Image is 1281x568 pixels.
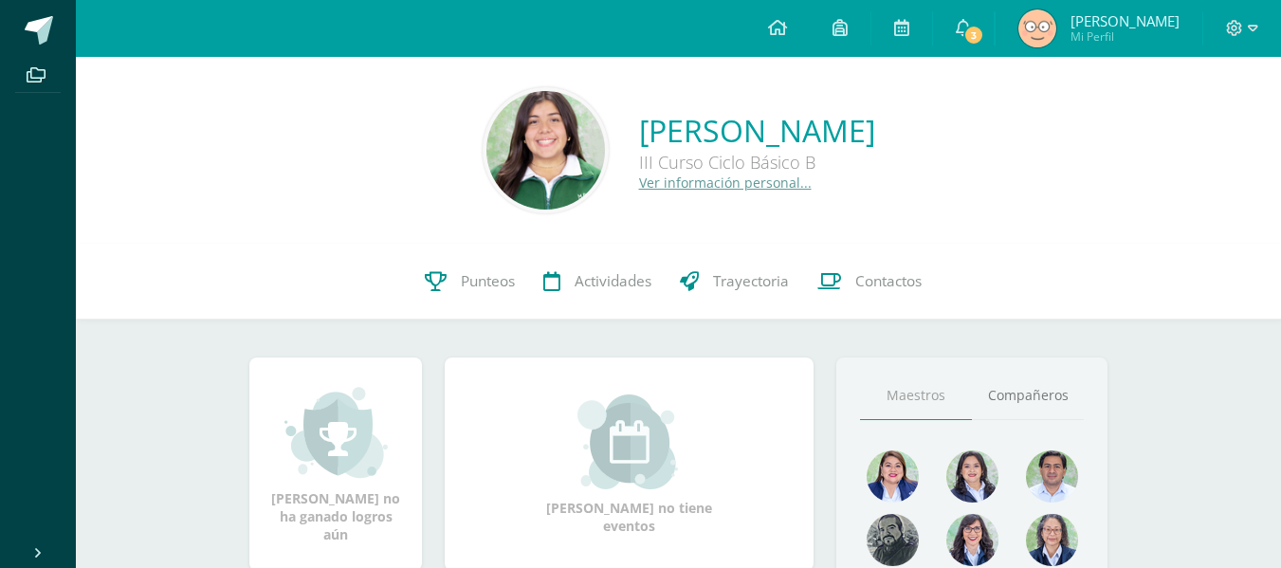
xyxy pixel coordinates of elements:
[946,450,998,503] img: 45e5189d4be9c73150df86acb3c68ab9.png
[577,394,681,489] img: event_small.png
[411,244,529,320] a: Punteos
[461,271,515,291] span: Punteos
[1071,28,1180,45] span: Mi Perfil
[575,271,651,291] span: Actividades
[860,372,972,420] a: Maestros
[803,244,936,320] a: Contactos
[666,244,803,320] a: Trayectoria
[713,271,789,291] span: Trayectoria
[535,394,724,535] div: [PERSON_NAME] no tiene eventos
[529,244,666,320] a: Actividades
[284,385,388,480] img: achievement_small.png
[972,372,1084,420] a: Compañeros
[639,174,812,192] a: Ver información personal...
[639,110,875,151] a: [PERSON_NAME]
[963,25,984,46] span: 3
[1026,514,1078,566] img: 68491b968eaf45af92dd3338bd9092c6.png
[1018,9,1056,47] img: 7775765ac5b93ea7f316c0cc7e2e0b98.png
[639,151,875,174] div: III Curso Ciclo Básico B
[486,91,605,210] img: fbba668b246c003fc420a1100c77b472.png
[1071,11,1180,30] span: [PERSON_NAME]
[867,450,919,503] img: 135afc2e3c36cc19cf7f4a6ffd4441d1.png
[268,385,403,543] div: [PERSON_NAME] no ha ganado logros aún
[946,514,998,566] img: b1da893d1b21f2b9f45fcdf5240f8abd.png
[855,271,922,291] span: Contactos
[1026,450,1078,503] img: 1e7bfa517bf798cc96a9d855bf172288.png
[867,514,919,566] img: 4179e05c207095638826b52d0d6e7b97.png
